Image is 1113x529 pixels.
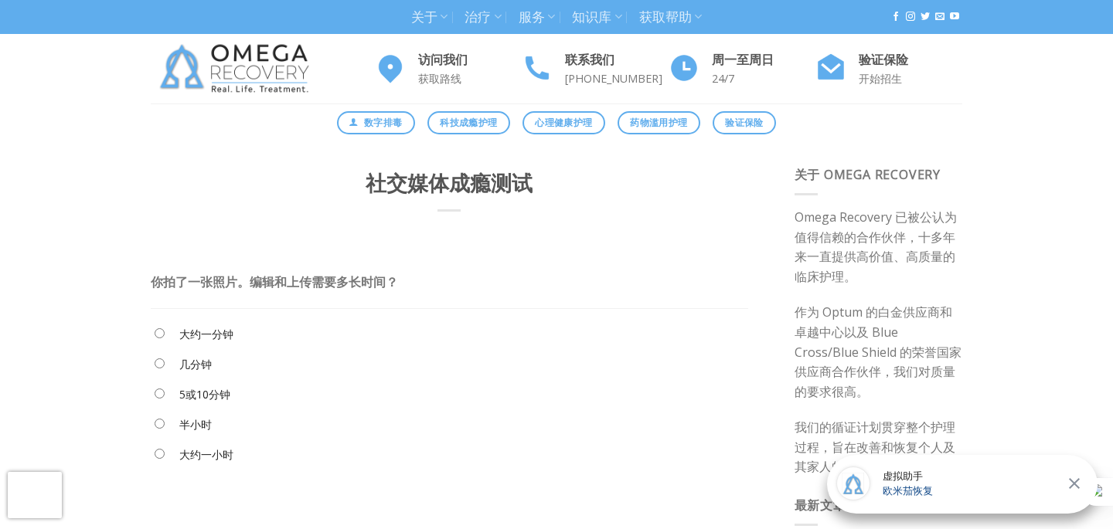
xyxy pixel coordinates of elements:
a: 在 Facebook 上关注 [891,12,900,22]
font: 5或10分钟 [179,387,230,402]
font: 科技成瘾护理 [440,116,497,129]
font: 24/7 [712,71,734,86]
a: 数字排毒 [337,111,415,134]
iframe: 验证码 [8,472,62,518]
font: 几分钟 [179,357,212,371]
font: 社交媒体成瘾测试 [366,170,533,196]
a: 药物滥用护理 [618,111,700,134]
a: 心理健康护理 [522,111,605,134]
a: 验证保险 [713,111,776,134]
font: 验证保险 [725,116,763,129]
a: 关于 [411,3,448,32]
font: 访问我们 [418,52,468,67]
font: 最新文章 [795,497,846,514]
a: 知识库 [572,3,621,32]
font: 大约一分钟 [179,327,233,341]
a: 给我们发送电子邮件 [935,12,945,22]
a: 验证保险 开始招生 [815,50,962,88]
font: 药物滥用护理 [630,116,687,129]
font: 数字排毒 [364,116,402,129]
a: 在 YouTube 上关注 [950,12,959,22]
font: 治疗 [465,8,491,25]
a: 在 Twitter 上关注 [921,12,930,22]
font: 我们的循证计划贯穿整个护理过程，旨在改善和恢复个人及其家人的生活质量。 [795,419,955,475]
font: 大约一小时 [179,447,233,462]
a: 访问我们 获取路线 [375,50,522,88]
font: 关于 Omega Recovery [795,166,941,183]
a: 联系我们 [PHONE_NUMBER] [522,50,669,88]
font: 关于 [411,8,437,25]
a: 获取帮助 [639,3,702,32]
font: Omega Recovery 已被公认为值得信赖的合作伙伴，十多年来一直提供高价值、高质量的临床护理。 [795,209,957,285]
font: 你拍了一张照片。编辑和上传需要多长时间？ [151,273,398,290]
font: 服务 [519,8,545,25]
font: [PHONE_NUMBER] [565,71,662,86]
a: 在 Instagram 上关注 [906,12,915,22]
font: 心理健康护理 [535,116,592,129]
font: 获取路线 [418,71,461,86]
font: 获取帮助 [639,8,692,25]
font: 开始招生 [859,71,902,86]
a: 服务 [519,3,555,32]
font: 作为 Optum 的白金供应商和卓越中心以及 Blue Cross/Blue Shield 的荣誉国家供应商合作伙伴，我们对质量的要求很高。 [795,303,962,399]
font: 半小时 [179,417,212,432]
font: 验证保险 [859,52,908,67]
img: 欧米茄恢复 [151,34,325,103]
font: 周一至周日 [712,52,774,67]
font: 联系我们 [565,52,614,67]
font: 知识库 [572,8,611,25]
a: 治疗 [465,3,501,32]
a: 科技成瘾护理 [427,111,510,134]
